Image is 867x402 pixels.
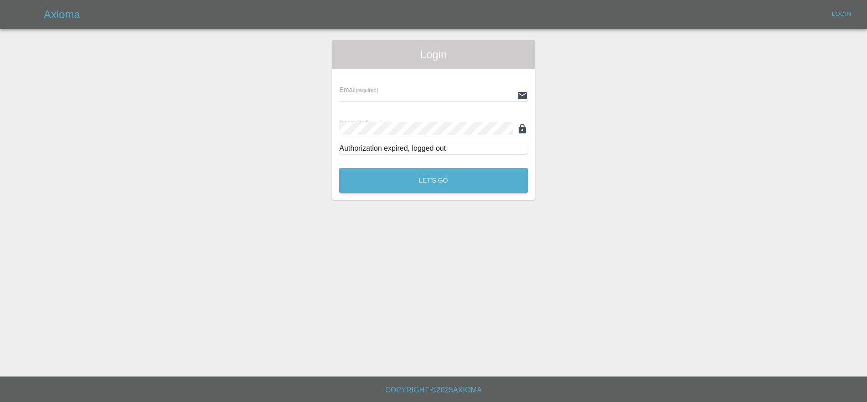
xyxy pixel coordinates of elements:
[368,121,391,126] small: (required)
[339,143,528,154] div: Authorization expired, logged out
[339,168,528,193] button: Let's Go
[339,86,378,93] span: Email
[339,47,528,62] span: Login
[827,7,856,21] a: Login
[44,7,80,22] h5: Axioma
[356,87,378,93] small: (required)
[339,119,390,127] span: Password
[7,384,860,397] h6: Copyright © 2025 Axioma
